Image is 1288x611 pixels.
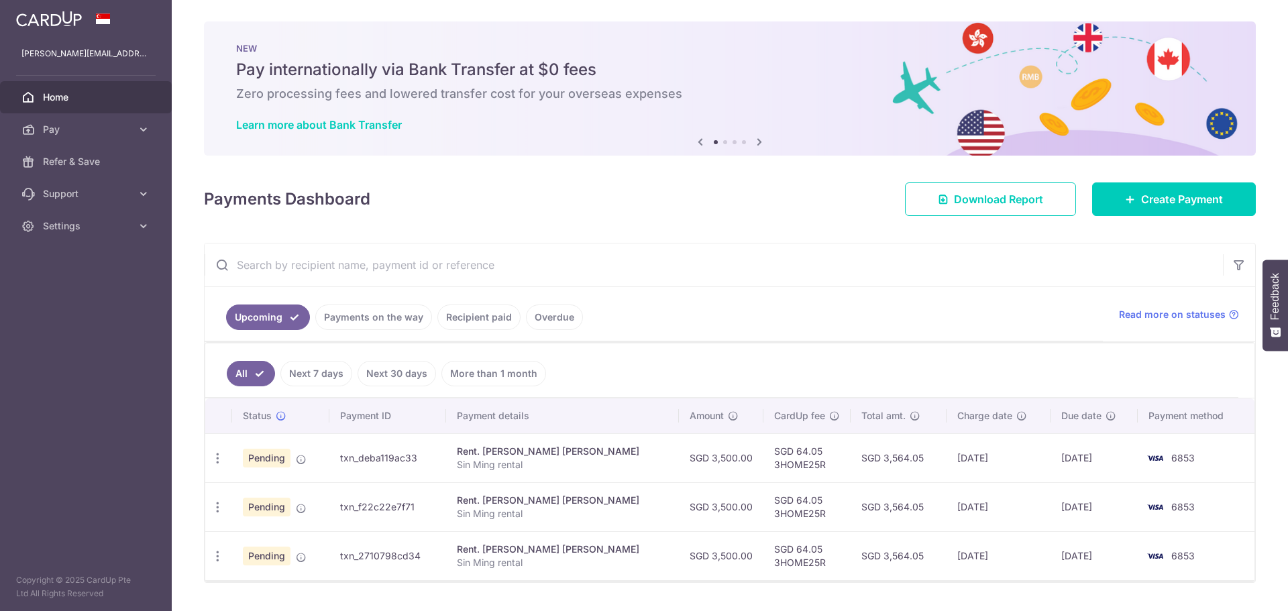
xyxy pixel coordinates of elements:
span: Download Report [954,191,1043,207]
h4: Payments Dashboard [204,187,370,211]
a: More than 1 month [441,361,546,386]
a: Next 30 days [358,361,436,386]
div: Rent. [PERSON_NAME] [PERSON_NAME] [457,494,668,507]
td: txn_f22c22e7f71 [329,482,446,531]
span: Status [243,409,272,423]
td: [DATE] [947,531,1051,580]
td: SGD 64.05 3HOME25R [763,531,851,580]
input: Search by recipient name, payment id or reference [205,243,1223,286]
span: Create Payment [1141,191,1223,207]
span: CardUp fee [774,409,825,423]
td: [DATE] [947,482,1051,531]
a: Payments on the way [315,304,432,330]
img: Bank Card [1142,548,1169,564]
span: Pending [243,547,290,565]
span: 6853 [1171,550,1195,561]
p: Sin Ming rental [457,458,668,471]
div: Rent. [PERSON_NAME] [PERSON_NAME] [457,543,668,556]
a: Download Report [905,182,1076,216]
td: SGD 3,564.05 [851,531,947,580]
td: txn_2710798cd34 [329,531,446,580]
span: Pending [243,449,290,467]
th: Payment details [446,398,679,433]
td: SGD 3,500.00 [679,433,763,482]
img: Bank Card [1142,499,1169,515]
td: [DATE] [1051,433,1138,482]
div: Rent. [PERSON_NAME] [PERSON_NAME] [457,445,668,458]
h5: Pay internationally via Bank Transfer at $0 fees [236,59,1224,80]
img: Bank Card [1142,450,1169,466]
a: Read more on statuses [1119,308,1239,321]
td: SGD 3,564.05 [851,433,947,482]
span: Read more on statuses [1119,308,1226,321]
span: Pending [243,498,290,516]
span: 6853 [1171,501,1195,512]
span: Pay [43,123,131,136]
p: Sin Ming rental [457,556,668,569]
td: SGD 64.05 3HOME25R [763,482,851,531]
span: Due date [1061,409,1102,423]
span: Refer & Save [43,155,131,168]
td: SGD 3,564.05 [851,482,947,531]
a: Create Payment [1092,182,1256,216]
p: NEW [236,43,1224,54]
span: 6853 [1171,452,1195,463]
td: [DATE] [1051,531,1138,580]
td: SGD 3,500.00 [679,482,763,531]
th: Payment method [1138,398,1254,433]
td: [DATE] [947,433,1051,482]
p: Sin Ming rental [457,507,668,520]
span: Total amt. [861,409,906,423]
td: txn_deba119ac33 [329,433,446,482]
img: Bank transfer banner [204,21,1256,156]
a: All [227,361,275,386]
span: Home [43,91,131,104]
span: Support [43,187,131,201]
a: Upcoming [226,304,310,330]
span: Feedback [1269,273,1281,320]
a: Overdue [526,304,583,330]
td: SGD 64.05 3HOME25R [763,433,851,482]
p: [PERSON_NAME][EMAIL_ADDRESS][PERSON_NAME][DOMAIN_NAME] [21,47,150,60]
td: [DATE] [1051,482,1138,531]
td: SGD 3,500.00 [679,531,763,580]
button: Feedback - Show survey [1263,260,1288,351]
a: Next 7 days [280,361,352,386]
span: Charge date [957,409,1012,423]
h6: Zero processing fees and lowered transfer cost for your overseas expenses [236,86,1224,102]
a: Recipient paid [437,304,521,330]
img: CardUp [16,11,82,27]
a: Learn more about Bank Transfer [236,118,402,131]
span: Settings [43,219,131,233]
span: Amount [690,409,724,423]
th: Payment ID [329,398,446,433]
